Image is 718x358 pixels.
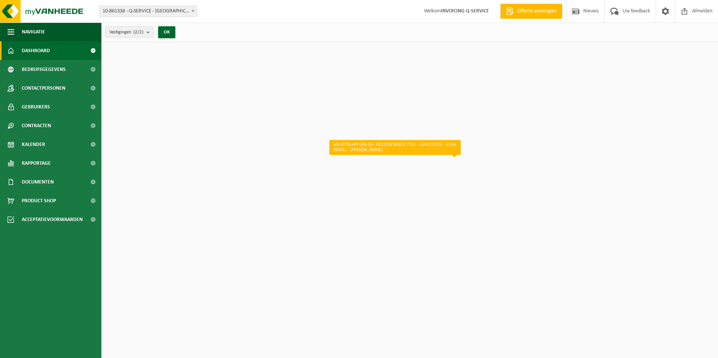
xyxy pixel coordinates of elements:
span: 10-861336 - Q-SERVICE - WACHTEBEKE [100,6,197,17]
span: Vestigingen [109,27,143,38]
strong: INVOICING Q-SERVICE [441,8,489,14]
span: Rapportage [22,154,51,173]
span: 10-861336 - Q-SERVICE - WACHTEBEKE [99,6,197,17]
span: Contactpersonen [22,79,65,98]
button: Vestigingen(2/2) [105,26,154,38]
span: Offerte aanvragen [516,8,558,15]
span: Acceptatievoorwaarden [22,210,83,229]
span: Dashboard [22,41,50,60]
span: Product Shop [22,191,56,210]
span: Gebruikers [22,98,50,116]
span: Kalender [22,135,45,154]
button: OK [158,26,175,38]
span: Navigatie [22,23,45,41]
a: Offerte aanvragen [500,4,562,19]
span: Documenten [22,173,54,191]
span: Bedrijfsgegevens [22,60,66,79]
span: Contracten [22,116,51,135]
count: (2/2) [133,30,143,35]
